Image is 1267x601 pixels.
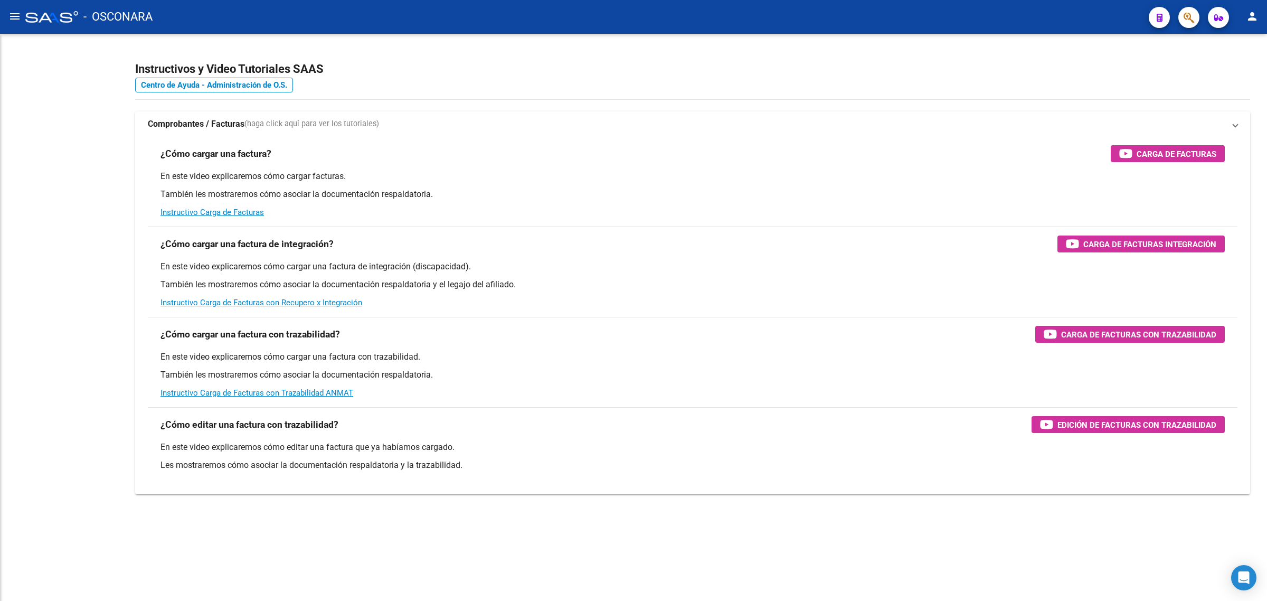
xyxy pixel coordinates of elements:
span: Carga de Facturas con Trazabilidad [1061,328,1216,341]
a: Instructivo Carga de Facturas [160,208,264,217]
mat-expansion-panel-header: Comprobantes / Facturas(haga click aquí para ver los tutoriales) [135,111,1250,137]
span: - OSCONARA [83,5,153,29]
a: Centro de Ayuda - Administración de O.S. [135,78,293,92]
span: Edición de Facturas con Trazabilidad [1057,418,1216,431]
div: Open Intercom Messenger [1231,565,1256,590]
mat-icon: person [1246,10,1259,23]
button: Edición de Facturas con Trazabilidad [1032,416,1225,433]
p: También les mostraremos cómo asociar la documentación respaldatoria. [160,189,1225,200]
button: Carga de Facturas Integración [1057,236,1225,252]
h2: Instructivos y Video Tutoriales SAAS [135,59,1250,79]
strong: Comprobantes / Facturas [148,118,244,130]
div: Comprobantes / Facturas(haga click aquí para ver los tutoriales) [135,137,1250,494]
p: Les mostraremos cómo asociar la documentación respaldatoria y la trazabilidad. [160,459,1225,471]
p: También les mostraremos cómo asociar la documentación respaldatoria. [160,369,1225,381]
p: En este video explicaremos cómo cargar una factura de integración (discapacidad). [160,261,1225,273]
span: Carga de Facturas Integración [1083,238,1216,251]
p: En este video explicaremos cómo cargar facturas. [160,171,1225,182]
p: También les mostraremos cómo asociar la documentación respaldatoria y el legajo del afiliado. [160,279,1225,290]
p: En este video explicaremos cómo editar una factura que ya habíamos cargado. [160,442,1225,453]
h3: ¿Cómo cargar una factura de integración? [160,237,334,251]
h3: ¿Cómo cargar una factura? [160,146,271,161]
button: Carga de Facturas con Trazabilidad [1035,326,1225,343]
h3: ¿Cómo editar una factura con trazabilidad? [160,417,338,432]
a: Instructivo Carga de Facturas con Recupero x Integración [160,298,362,307]
button: Carga de Facturas [1111,145,1225,162]
p: En este video explicaremos cómo cargar una factura con trazabilidad. [160,351,1225,363]
mat-icon: menu [8,10,21,23]
span: (haga click aquí para ver los tutoriales) [244,118,379,130]
a: Instructivo Carga de Facturas con Trazabilidad ANMAT [160,388,353,398]
h3: ¿Cómo cargar una factura con trazabilidad? [160,327,340,342]
span: Carga de Facturas [1137,147,1216,161]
